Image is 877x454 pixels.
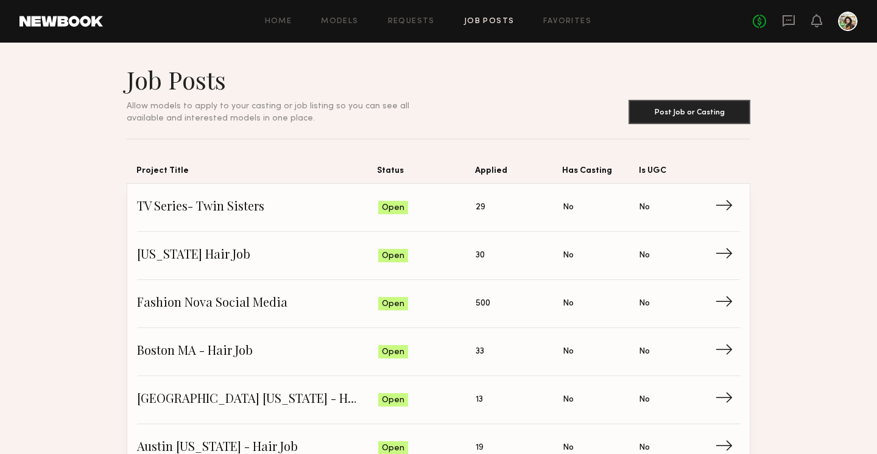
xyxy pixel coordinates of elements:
[715,391,740,409] span: →
[715,343,740,361] span: →
[475,164,562,183] span: Applied
[629,100,750,124] button: Post Job or Casting
[137,232,740,280] a: [US_STATE] Hair JobOpen30NoNo→
[639,249,650,262] span: No
[382,202,404,214] span: Open
[382,346,404,358] span: Open
[382,250,404,262] span: Open
[137,246,378,265] span: [US_STATE] Hair Job
[639,345,650,358] span: No
[476,201,485,214] span: 29
[563,297,574,310] span: No
[563,393,574,407] span: No
[136,164,377,183] span: Project Title
[639,164,716,183] span: Is UGC
[476,345,484,358] span: 33
[127,102,409,122] span: Allow models to apply to your casting or job listing so you can see all available and interested ...
[137,280,740,328] a: Fashion Nova Social MediaOpen500NoNo→
[563,249,574,262] span: No
[562,164,639,183] span: Has Casting
[137,184,740,232] a: TV Series- Twin SistersOpen29NoNo→
[321,18,358,26] a: Models
[715,198,740,217] span: →
[639,393,650,407] span: No
[715,246,740,265] span: →
[137,376,740,424] a: [GEOGRAPHIC_DATA] [US_STATE] - Hair JobOpen13NoNo→
[137,391,378,409] span: [GEOGRAPHIC_DATA] [US_STATE] - Hair Job
[137,295,378,313] span: Fashion Nova Social Media
[137,328,740,376] a: Boston MA - Hair JobOpen33NoNo→
[127,65,438,95] h1: Job Posts
[382,298,404,310] span: Open
[543,18,591,26] a: Favorites
[377,164,475,183] span: Status
[563,345,574,358] span: No
[137,343,378,361] span: Boston MA - Hair Job
[476,393,483,407] span: 13
[563,201,574,214] span: No
[639,201,650,214] span: No
[265,18,292,26] a: Home
[464,18,515,26] a: Job Posts
[137,198,378,217] span: TV Series- Twin Sisters
[382,394,404,407] span: Open
[476,297,490,310] span: 500
[476,249,485,262] span: 30
[388,18,435,26] a: Requests
[715,295,740,313] span: →
[639,297,650,310] span: No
